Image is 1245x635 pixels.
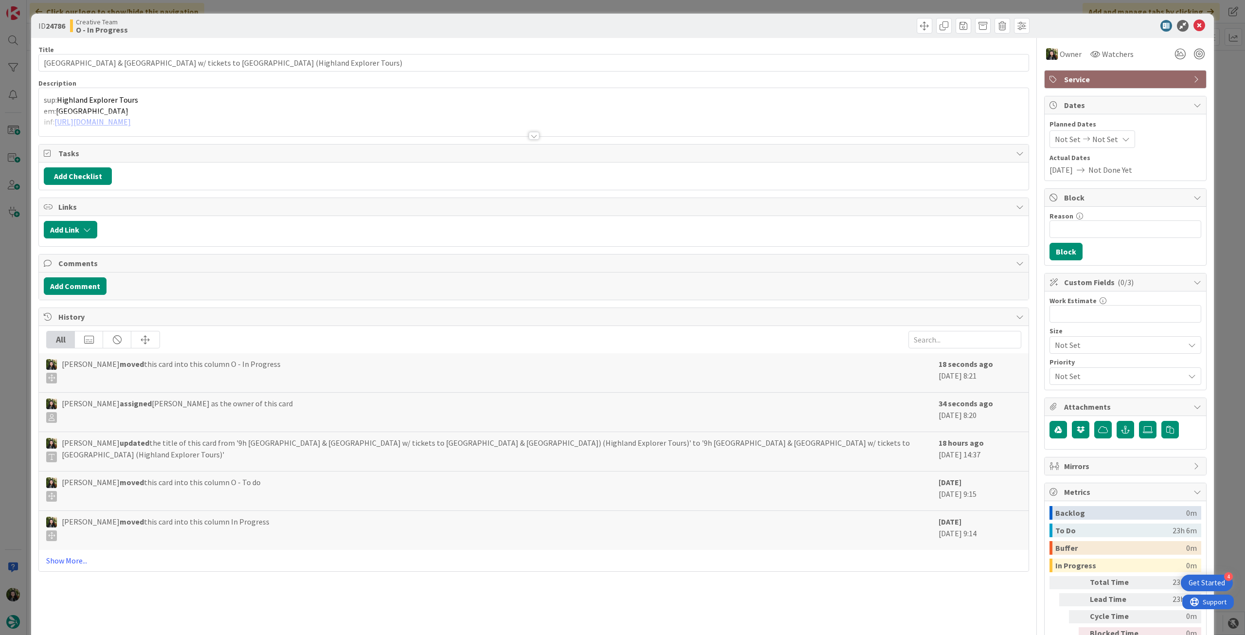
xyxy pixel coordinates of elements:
[1090,593,1143,606] div: Lead Time
[1064,486,1189,498] span: Metrics
[1064,401,1189,413] span: Attachments
[44,167,112,185] button: Add Checklist
[1147,610,1197,623] div: 0m
[1064,99,1189,111] span: Dates
[58,201,1011,213] span: Links
[1147,593,1197,606] div: 23h 6m
[46,399,57,409] img: BC
[939,399,993,408] b: 34 seconds ago
[46,359,57,370] img: BC
[38,54,1029,72] input: type card name here...
[939,437,1021,466] div: [DATE] 14:37
[1049,119,1201,129] span: Planned Dates
[1090,576,1143,589] div: Total Time
[46,21,65,31] b: 24786
[1049,153,1201,163] span: Actual Dates
[1055,506,1186,520] div: Backlog
[46,555,1021,566] a: Show More...
[120,399,152,408] b: assigned
[57,95,138,105] span: Highland Explorer Tours
[939,359,993,369] b: 18 seconds ago
[1186,506,1197,520] div: 0m
[1186,559,1197,572] div: 0m
[939,398,1021,427] div: [DATE] 8:20
[1049,212,1073,220] label: Reason
[1049,359,1201,365] div: Priority
[120,477,144,487] b: moved
[46,477,57,488] img: BC
[1046,48,1058,60] img: BC
[1173,524,1197,537] div: 23h 6m
[58,147,1011,159] span: Tasks
[58,257,1011,269] span: Comments
[1064,276,1189,288] span: Custom Fields
[939,516,1021,545] div: [DATE] 9:14
[1055,338,1179,352] span: Not Set
[939,438,984,448] b: 18 hours ago
[1049,327,1201,334] div: Size
[38,79,76,88] span: Description
[1055,541,1186,555] div: Buffer
[46,517,57,527] img: BC
[62,437,934,462] span: [PERSON_NAME] the title of this card from '9h [GEOGRAPHIC_DATA] & [GEOGRAPHIC_DATA] w/ tickets to...
[1049,296,1097,305] label: Work Estimate
[120,359,144,369] b: moved
[1092,133,1118,145] span: Not Set
[1049,164,1073,176] span: [DATE]
[939,476,1021,506] div: [DATE] 9:15
[76,26,128,34] b: O - In Progress
[939,358,1021,387] div: [DATE] 8:21
[1090,610,1143,623] div: Cycle Time
[44,106,1024,117] p: em:
[1102,48,1134,60] span: Watchers
[1049,243,1083,260] button: Block
[44,94,1024,106] p: sup:
[1189,578,1225,588] div: Get Started
[1088,164,1132,176] span: Not Done Yet
[1118,277,1134,287] span: ( 0/3 )
[56,106,128,116] span: [GEOGRAPHIC_DATA]
[1064,460,1189,472] span: Mirrors
[62,476,261,502] span: [PERSON_NAME] this card into this column O - To do
[1186,541,1197,555] div: 0m
[44,221,97,238] button: Add Link
[1147,576,1197,589] div: 23h 6m
[1181,575,1233,591] div: Open Get Started checklist, remaining modules: 4
[939,477,961,487] b: [DATE]
[38,45,54,54] label: Title
[58,311,1011,323] span: History
[1064,73,1189,85] span: Service
[939,517,961,526] b: [DATE]
[47,331,75,348] div: All
[44,277,107,295] button: Add Comment
[1055,524,1173,537] div: To Do
[62,398,293,423] span: [PERSON_NAME] [PERSON_NAME] as the owner of this card
[1055,559,1186,572] div: In Progress
[62,358,281,383] span: [PERSON_NAME] this card into this column O - In Progress
[76,18,128,26] span: Creative Team
[62,516,269,541] span: [PERSON_NAME] this card into this column In Progress
[46,438,57,449] img: BC
[120,438,149,448] b: updated
[1064,192,1189,203] span: Block
[1224,572,1233,581] div: 4
[38,20,65,32] span: ID
[1060,48,1082,60] span: Owner
[908,331,1021,348] input: Search...
[1055,369,1179,383] span: Not Set
[1055,133,1081,145] span: Not Set
[20,1,44,13] span: Support
[120,517,144,526] b: moved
